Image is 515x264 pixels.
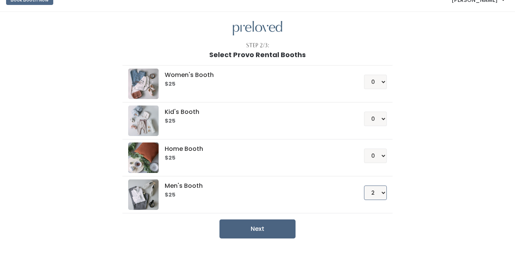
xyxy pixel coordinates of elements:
h5: Women's Booth [165,72,345,78]
img: preloved logo [128,179,159,210]
div: Step 2/3: [246,42,269,50]
h6: $25 [165,118,345,124]
h6: $25 [165,155,345,161]
img: preloved logo [233,21,282,36]
h5: Men's Booth [165,182,345,189]
h6: $25 [165,192,345,198]
img: preloved logo [128,142,159,173]
h5: Home Booth [165,146,345,152]
h6: $25 [165,81,345,87]
button: Next [219,219,296,238]
img: preloved logo [128,69,159,99]
h5: Kid's Booth [165,109,345,115]
img: preloved logo [128,106,159,136]
h1: Select Provo Rental Booths [209,51,306,59]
